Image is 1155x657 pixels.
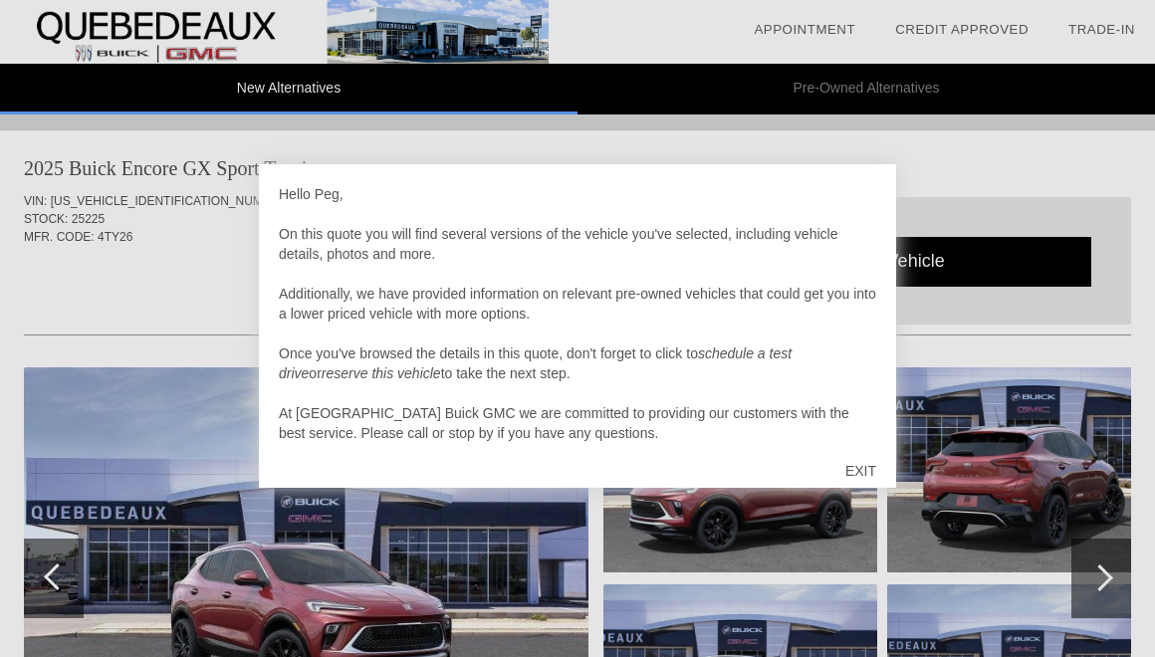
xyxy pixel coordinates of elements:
[825,441,896,501] div: EXIT
[754,22,855,37] a: Appointment
[895,22,1029,37] a: Credit Approved
[1068,22,1135,37] a: Trade-In
[322,365,441,381] em: reserve this vehicle
[279,184,876,443] div: Hello Peg, On this quote you will find several versions of the vehicle you've selected, including...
